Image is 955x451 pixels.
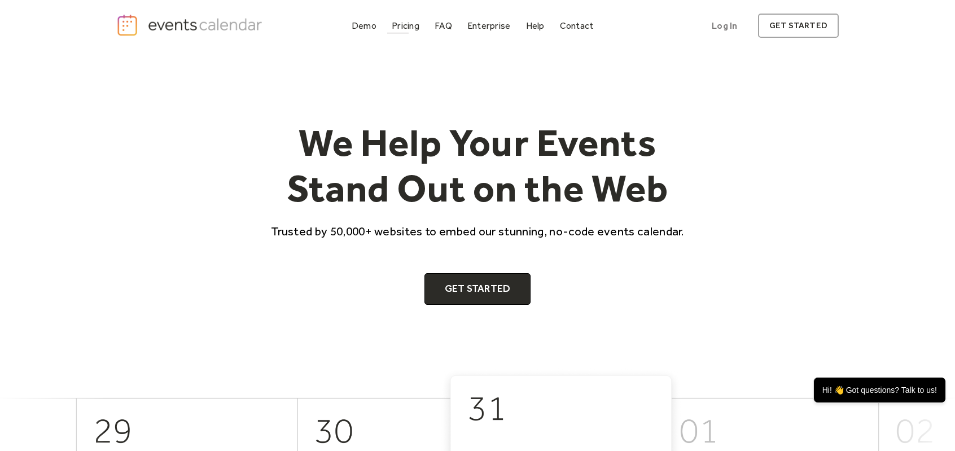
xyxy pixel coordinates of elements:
[261,223,694,239] p: Trusted by 50,000+ websites to embed our stunning, no-code events calendar.
[700,14,748,38] a: Log In
[522,18,549,33] a: Help
[261,120,694,212] h1: We Help Your Events Stand Out on the Web
[424,273,531,305] a: Get Started
[526,23,545,29] div: Help
[347,18,381,33] a: Demo
[116,14,265,37] a: home
[555,18,598,33] a: Contact
[430,18,457,33] a: FAQ
[387,18,424,33] a: Pricing
[758,14,839,38] a: get started
[392,23,419,29] div: Pricing
[352,23,376,29] div: Demo
[435,23,452,29] div: FAQ
[463,18,515,33] a: Enterprise
[467,23,510,29] div: Enterprise
[560,23,594,29] div: Contact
